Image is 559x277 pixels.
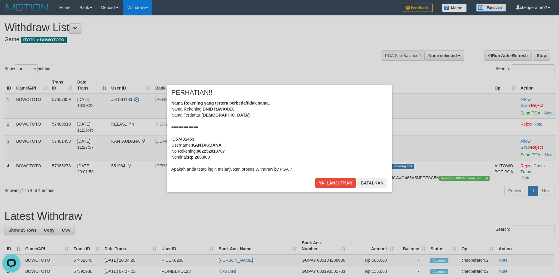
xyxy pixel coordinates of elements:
b: Rp 200.000 [188,155,210,160]
b: 082252018707 [197,149,225,154]
button: Batalkan [357,178,387,188]
b: [DEMOGRAPHIC_DATA] [201,113,249,117]
span: PERHATIAN!! [171,90,212,96]
b: Nama Rekening yang tertera berbeda/tidak sama. [171,101,270,105]
b: KANTAUDANA [192,143,221,148]
button: Open LiveChat chat widget [2,2,20,20]
div: Nama Rekening: Nama Terdaftar: =========== ID Username: No Rekening: Nominal: Apakah anda tetap i... [171,100,388,172]
b: 57481453 [176,137,194,142]
button: Ya, lanjutkan [315,178,356,188]
b: DNID RAVXXXX [203,107,234,111]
